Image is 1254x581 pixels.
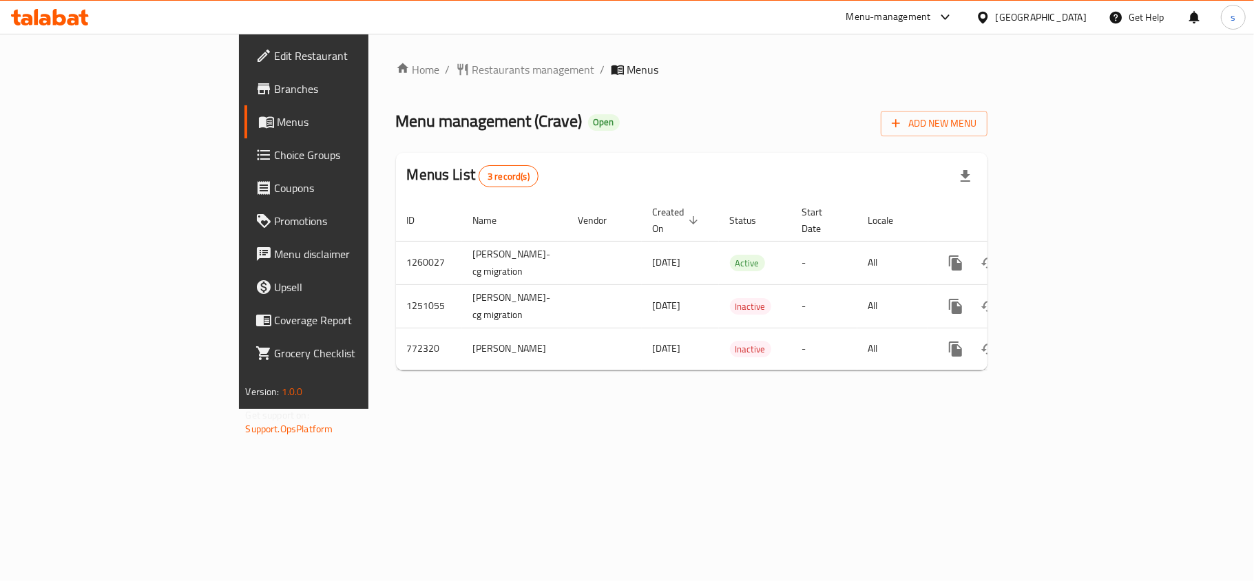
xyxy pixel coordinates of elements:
[802,204,841,237] span: Start Date
[588,116,620,128] span: Open
[791,328,857,370] td: -
[244,138,448,171] a: Choice Groups
[244,39,448,72] a: Edit Restaurant
[278,114,437,130] span: Menus
[275,180,437,196] span: Coupons
[275,345,437,361] span: Grocery Checklist
[730,299,771,315] span: Inactive
[730,255,765,271] span: Active
[730,255,765,271] div: Active
[857,284,928,328] td: All
[462,328,567,370] td: [PERSON_NAME]
[246,406,309,424] span: Get support on:
[246,383,280,401] span: Version:
[244,237,448,271] a: Menu disclaimer
[479,170,538,183] span: 3 record(s)
[244,204,448,237] a: Promotions
[996,10,1087,25] div: [GEOGRAPHIC_DATA]
[892,115,976,132] span: Add New Menu
[972,246,1005,279] button: Change Status
[462,241,567,284] td: [PERSON_NAME]-cg migration
[282,383,303,401] span: 1.0.0
[868,212,912,229] span: Locale
[275,279,437,295] span: Upsell
[462,284,567,328] td: [PERSON_NAME]-cg migration
[244,304,448,337] a: Coverage Report
[244,171,448,204] a: Coupons
[939,332,972,366] button: more
[972,290,1005,323] button: Change Status
[275,246,437,262] span: Menu disclaimer
[244,271,448,304] a: Upsell
[479,165,539,187] div: Total records count
[1231,10,1235,25] span: s
[473,212,515,229] span: Name
[600,61,605,78] li: /
[396,105,583,136] span: Menu management ( Crave )
[730,212,775,229] span: Status
[730,298,771,315] div: Inactive
[396,200,1083,370] table: enhanced table
[275,81,437,97] span: Branches
[407,212,433,229] span: ID
[244,105,448,138] a: Menus
[857,241,928,284] td: All
[730,341,771,357] div: Inactive
[472,61,595,78] span: Restaurants management
[972,332,1005,366] button: Change Status
[407,165,539,187] h2: Menus List
[928,200,1083,242] th: Actions
[588,114,620,131] div: Open
[939,290,972,323] button: more
[244,337,448,370] a: Grocery Checklist
[244,72,448,105] a: Branches
[627,61,659,78] span: Menus
[846,9,931,25] div: Menu-management
[275,312,437,328] span: Coverage Report
[246,420,333,438] a: Support.OpsPlatform
[939,246,972,279] button: more
[275,147,437,163] span: Choice Groups
[881,111,987,136] button: Add New Menu
[857,328,928,370] td: All
[396,61,988,78] nav: breadcrumb
[578,212,625,229] span: Vendor
[456,61,595,78] a: Restaurants management
[653,339,681,357] span: [DATE]
[275,47,437,64] span: Edit Restaurant
[949,160,982,193] div: Export file
[653,297,681,315] span: [DATE]
[653,253,681,271] span: [DATE]
[791,241,857,284] td: -
[791,284,857,328] td: -
[730,341,771,357] span: Inactive
[275,213,437,229] span: Promotions
[653,204,702,237] span: Created On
